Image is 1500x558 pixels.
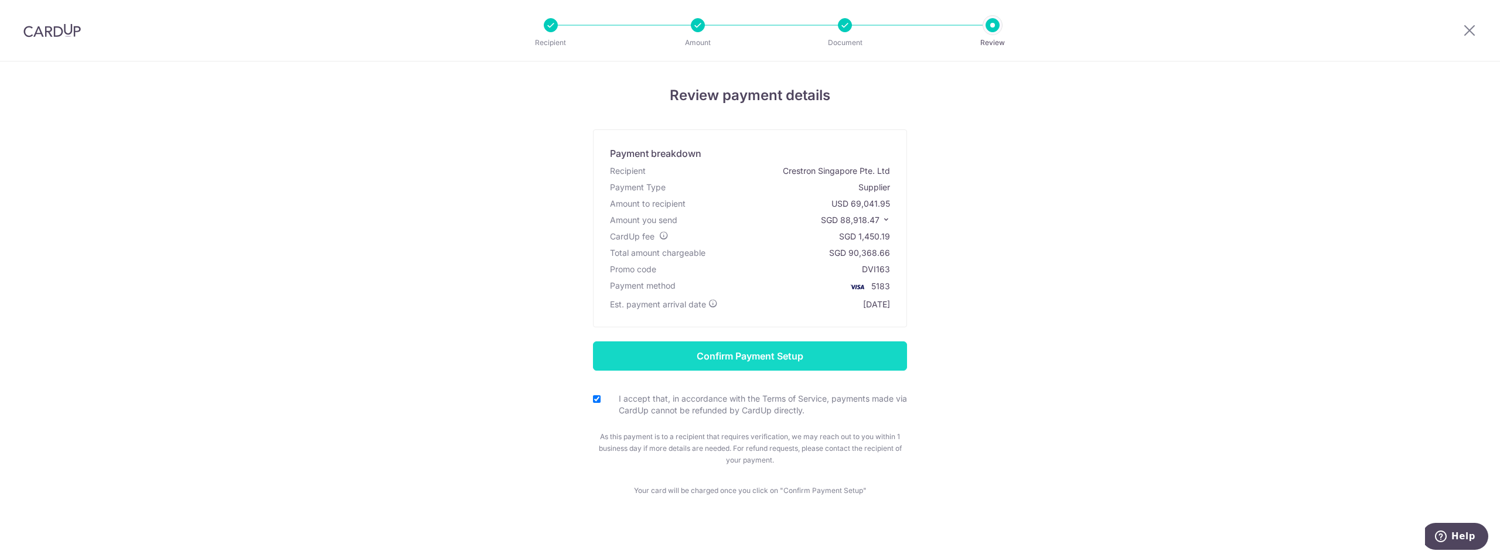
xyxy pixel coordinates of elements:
[846,280,869,294] img: <span class="translation_missing" title="translation missing: en.account_steps.new_confirm_form.b...
[839,231,890,242] div: SGD 1,450.19
[610,198,686,210] div: Amount to recipient
[610,248,705,258] span: Total amount chargeable
[858,182,890,193] div: Supplier
[610,263,656,275] div: Promo code
[1425,523,1488,552] iframe: Opens a widget where you can find more information
[507,37,594,49] p: Recipient
[610,146,701,160] div: Payment breakdown
[593,431,907,466] p: As this payment is to a recipient that requires verification, we may reach out to you within 1 bu...
[654,37,741,49] p: Amount
[610,165,646,177] div: Recipient
[610,280,676,294] div: Payment method
[831,198,890,210] div: USD 69,041.95
[829,247,890,259] div: SGD 90,368.66
[821,214,890,226] p: SGD 88,918.47
[407,85,1093,106] h4: Review payment details
[593,485,907,497] p: Your card will be charged once you click on "Confirm Payment Setup"
[610,231,654,241] span: CardUp fee
[607,393,907,416] label: I accept that, in accordance with the Terms of Service, payments made via CardUp cannot be refund...
[23,23,81,37] img: CardUp
[949,37,1036,49] p: Review
[863,299,890,310] div: [DATE]
[610,182,666,192] span: translation missing: en.account_steps.new_confirm_form.xb_payment.header.payment_type
[610,299,718,310] div: Est. payment arrival date
[871,281,890,291] span: 5183
[610,214,677,226] div: Amount you send
[821,215,879,225] span: SGD 88,918.47
[862,263,890,275] div: DVI163
[802,37,888,49] p: Document
[783,165,890,177] div: Crestron Singapore Pte. Ltd
[593,341,907,371] input: Confirm Payment Setup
